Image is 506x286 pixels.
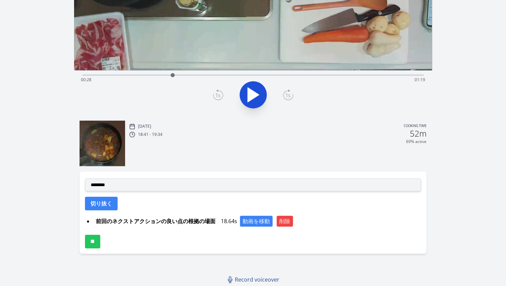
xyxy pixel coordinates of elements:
[81,77,91,83] span: 00:28
[138,132,162,137] p: 18:41 - 19:34
[404,123,426,129] p: Cooking time
[138,124,151,129] p: [DATE]
[415,77,425,83] span: 01:19
[93,216,421,227] div: 18.64s
[93,216,218,227] span: 前回のネクストアクションの良い点の根拠の場面
[80,121,125,166] img: 251002094243_thumb.jpeg
[85,197,118,210] button: 切り抜く
[410,129,426,138] h2: 52m
[240,216,273,227] button: 動画を移動
[235,275,279,284] span: Record voiceover
[277,216,293,227] button: 削除
[406,139,426,144] p: 69% active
